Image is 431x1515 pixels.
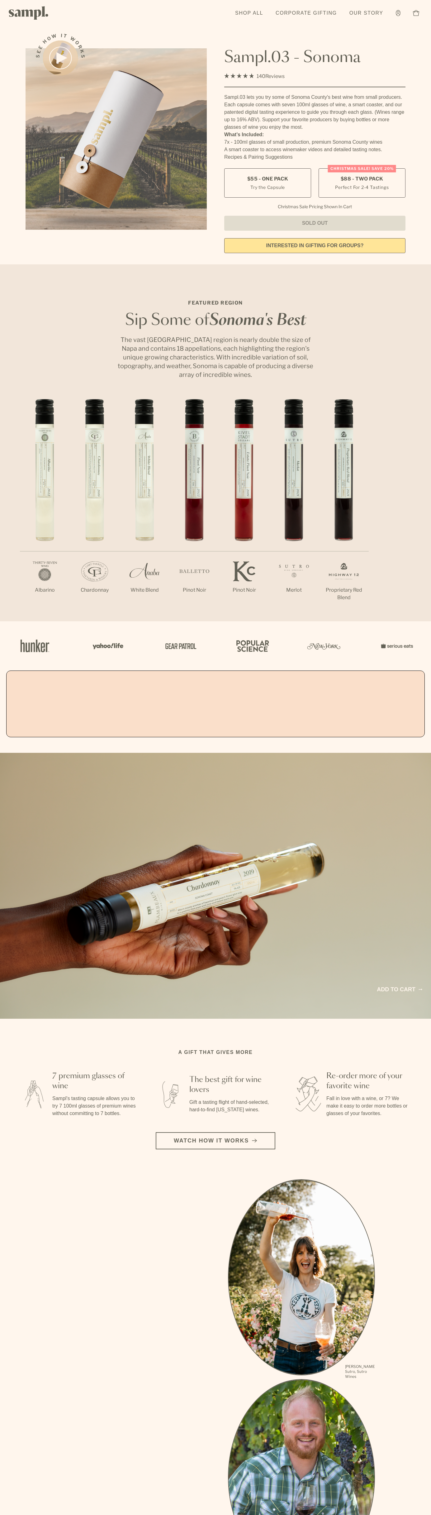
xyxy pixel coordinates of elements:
[9,6,49,20] img: Sampl logo
[305,632,343,659] img: Artboard_3_0b291449-6e8c-4d07-b2c2-3f3601a19cd1_x450.png
[209,313,306,328] em: Sonoma's Best
[20,586,70,594] p: Albarino
[156,1132,275,1149] button: Watch how it works
[70,586,120,594] p: Chardonnay
[52,1095,137,1117] p: Sampl's tasting capsule allows you to try 7 100ml glasses of premium wines without committing to ...
[178,1049,253,1056] h2: A gift that gives more
[116,313,315,328] h2: Sip Some of
[319,586,369,601] p: Proprietary Red Blend
[328,165,396,172] div: Christmas SALE! Save 20%
[189,1099,274,1113] p: Gift a tasting flight of hand-selected, hard-to-find [US_STATE] wines.
[250,184,285,190] small: Try the Capsule
[335,184,389,190] small: Perfect For 2-4 Tastings
[224,138,405,146] li: 7x - 100ml glasses of small production, premium Sonoma County wines
[326,1095,411,1117] p: Fall in love with a wine, or 7? We make it easy to order more bottles or glasses of your favorites.
[224,153,405,161] li: Recipes & Pairing Suggestions
[269,586,319,594] p: Merlot
[232,6,266,20] a: Shop All
[224,48,405,67] h1: Sampl.03 - Sonoma
[219,586,269,594] p: Pinot Noir
[326,1071,411,1091] h3: Re-order more of your favorite wine
[116,335,315,379] p: The vast [GEOGRAPHIC_DATA] region is nearly double the size of Napa and contains 18 appellations,...
[265,73,285,79] span: Reviews
[341,176,383,182] span: $88 - Two Pack
[345,1364,375,1379] p: [PERSON_NAME] Sutro, Sutro Wines
[43,41,78,75] button: See how it works
[377,632,415,659] img: Artboard_7_5b34974b-f019-449e-91fb-745f8d0877ee_x450.png
[224,72,285,80] div: 140Reviews
[224,94,405,131] div: Sampl.03 lets you try some of Sonoma County's best wine from small producers. Each capsule comes ...
[275,204,355,209] li: Christmas Sale Pricing Shown In Cart
[224,146,405,153] li: A smart coaster to access winemaker videos and detailed tasting notes.
[257,73,265,79] span: 140
[346,6,386,20] a: Our Story
[224,132,264,137] strong: What’s Included:
[26,48,207,230] img: Sampl.03 - Sonoma
[233,632,270,659] img: Artboard_4_28b4d326-c26e-48f9-9c80-911f17d6414e_x450.png
[16,632,54,659] img: Artboard_1_c8cd28af-0030-4af1-819c-248e302c7f06_x450.png
[161,632,198,659] img: Artboard_5_7fdae55a-36fd-43f7-8bfd-f74a06a2878e_x450.png
[224,216,405,231] button: Sold Out
[52,1071,137,1091] h3: 7 premium glasses of wine
[247,176,288,182] span: $55 - One Pack
[88,632,126,659] img: Artboard_6_04f9a106-072f-468a-bdd7-f11783b05722_x450.png
[272,6,340,20] a: Corporate Gifting
[377,985,422,994] a: Add to cart
[189,1075,274,1095] h3: The best gift for wine lovers
[120,586,169,594] p: White Blend
[169,586,219,594] p: Pinot Noir
[224,238,405,253] a: interested in gifting for groups?
[116,299,315,307] p: Featured Region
